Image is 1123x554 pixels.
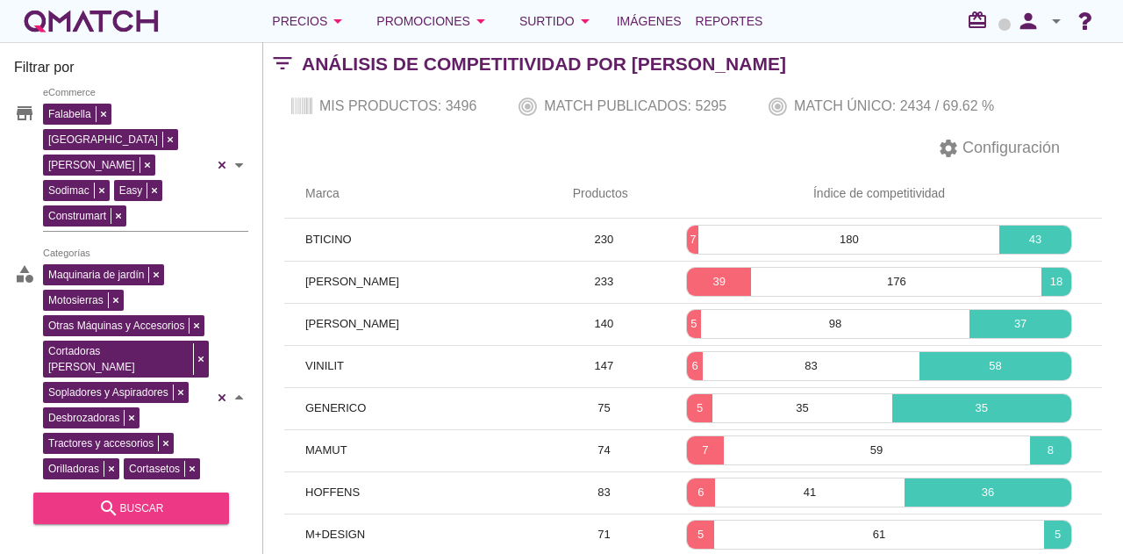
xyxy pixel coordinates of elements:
[258,4,362,39] button: Precios
[687,484,715,501] p: 6
[552,387,656,429] td: 75
[999,231,1071,248] p: 43
[33,493,229,524] button: buscar
[687,273,751,291] p: 39
[305,233,352,246] span: BTICINO
[714,526,1044,543] p: 61
[44,208,111,224] span: Construmart
[44,343,193,375] span: Cortadoras [PERSON_NAME]
[687,399,712,417] p: 5
[689,4,770,39] a: Reportes
[696,11,763,32] span: Reportes
[575,11,596,32] i: arrow_drop_down
[701,315,970,333] p: 98
[967,10,995,31] i: redeem
[656,169,1102,219] th: Índice de competitividad: Not sorted.
[14,57,248,85] h3: Filtrar por
[552,261,656,303] td: 233
[470,11,491,32] i: arrow_drop_down
[213,260,231,535] div: Clear all
[44,267,148,283] span: Maquinaria de jardín
[305,486,360,499] span: HOFFENS
[305,317,399,330] span: [PERSON_NAME]
[44,385,173,400] span: Sopladores y Aspiradores
[362,4,505,39] button: Promociones
[687,357,703,375] p: 6
[1041,273,1071,291] p: 18
[1044,526,1071,543] p: 5
[919,357,1071,375] p: 58
[305,528,365,541] span: M+DESIGN
[1046,11,1067,32] i: arrow_drop_down
[44,410,124,426] span: Desbrozadoras
[552,429,656,471] td: 74
[905,484,1071,501] p: 36
[376,11,491,32] div: Promociones
[44,461,104,477] span: Orilladoras
[959,136,1060,160] span: Configuración
[47,498,215,519] div: buscar
[938,138,959,159] i: settings
[552,219,656,261] td: 230
[687,526,714,543] p: 5
[724,442,1030,459] p: 59
[98,498,119,519] i: search
[751,273,1041,291] p: 176
[44,132,162,147] span: [GEOGRAPHIC_DATA]
[305,401,366,414] span: GENERICO
[687,231,698,248] p: 7
[302,50,786,78] h2: Análisis de competitividad por [PERSON_NAME]
[44,106,96,122] span: Falabella
[715,484,905,501] p: 41
[552,345,656,387] td: 147
[44,318,189,334] span: Otras Máquinas y Accesorios
[1030,442,1071,459] p: 8
[263,63,302,64] i: filter_list
[305,359,344,372] span: VINILIT
[552,169,656,219] th: Productos: Not sorted.
[924,133,1074,164] button: Configuración
[617,11,682,32] span: Imágenes
[14,263,35,284] i: category
[213,99,231,231] div: Clear all
[284,169,552,219] th: Marca: Not sorted.
[698,231,999,248] p: 180
[1011,9,1046,33] i: person
[519,11,596,32] div: Surtido
[44,292,108,308] span: Motosierras
[703,357,919,375] p: 83
[505,4,610,39] button: Surtido
[610,4,689,39] a: Imágenes
[115,183,147,198] span: Easy
[892,399,1071,417] p: 35
[305,443,347,457] span: MAMUT
[552,303,656,345] td: 140
[125,461,184,477] span: Cortasetos
[305,275,399,288] span: [PERSON_NAME]
[687,315,701,333] p: 5
[552,471,656,514] td: 83
[687,442,723,459] p: 7
[969,315,1071,333] p: 37
[44,183,94,198] span: Sodimac
[14,103,35,124] i: store
[44,157,139,173] span: [PERSON_NAME]
[712,399,891,417] p: 35
[272,11,348,32] div: Precios
[327,11,348,32] i: arrow_drop_down
[21,4,161,39] a: white-qmatch-logo
[44,435,158,451] span: Tractores y accesorios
